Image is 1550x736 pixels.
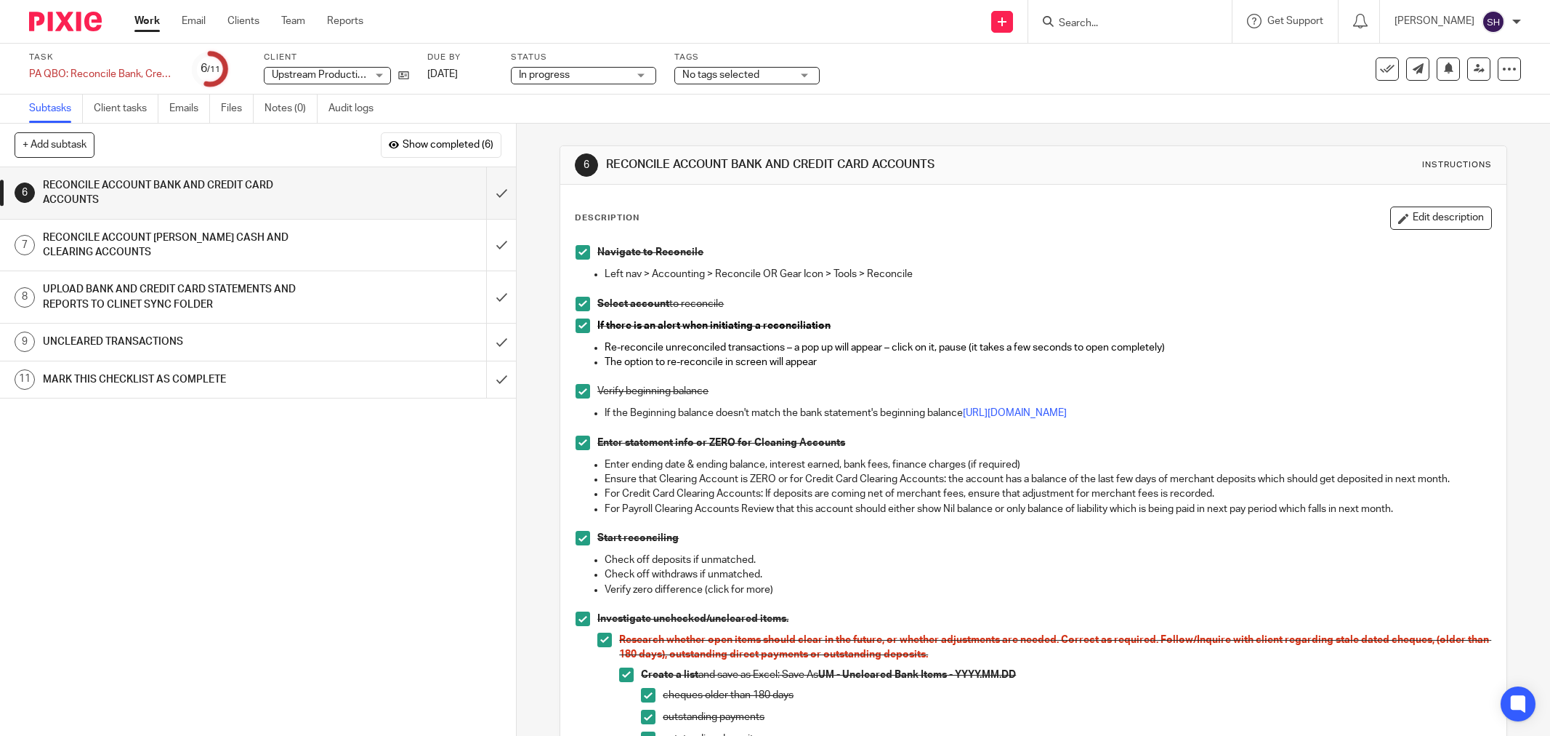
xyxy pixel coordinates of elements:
h1: UNCLEARED TRANSACTIONS [43,331,329,353]
h1: RECONCILE ACCOUNT BANK AND CREDIT CARD ACCOUNTS [43,175,329,212]
p: [PERSON_NAME] [1394,14,1474,28]
a: Audit logs [328,95,384,123]
div: 6 [15,183,35,203]
h1: UPLOAD BANK AND CREDIT CARD STATEMENTS AND REPORTS TO CLINET SYNC FOLDER [43,279,329,316]
p: Description [575,212,639,224]
label: Status [511,52,656,63]
a: [URL][DOMAIN_NAME] [963,408,1067,418]
div: 7 [15,235,35,255]
button: Edit description [1390,207,1492,230]
a: Emails [169,95,210,123]
strong: Start reconciling [597,533,679,543]
strong: Create a list [641,670,698,680]
a: Clients [227,14,259,28]
p: Ensure that Clearing Account is ZERO or for Credit Card Clearing Accounts: the account has a bala... [605,472,1491,487]
span: Upstream Productions (Fat Bear Media Inc.) [272,70,468,80]
img: Pixie [29,12,102,31]
span: [DATE] [427,69,458,79]
div: 9 [15,332,35,352]
small: /11 [207,65,220,73]
div: PA QBO: Reconcile Bank, Credit Card and Clearing [29,67,174,81]
a: Email [182,14,206,28]
div: Instructions [1422,159,1492,171]
input: Search [1057,17,1188,31]
span: Research whether open items should clear in the future, or whether adjustments are needed. Correc... [619,635,1491,660]
h1: RECONCILE ACCOUNT [PERSON_NAME] CASH AND CLEARING ACCOUNTS [43,227,329,264]
h1: RECONCILE ACCOUNT BANK AND CREDIT CARD ACCOUNTS [606,157,1065,172]
div: 6 [201,60,220,77]
span: No tags selected [682,70,759,80]
label: Due by [427,52,493,63]
label: Task [29,52,174,63]
strong: Select account [597,299,669,309]
a: Work [134,14,160,28]
label: Tags [674,52,820,63]
strong: Enter statement info or ZERO for Cleaning Accounts [597,438,845,448]
p: outstanding payments [663,710,1491,724]
button: Show completed (6) [381,132,501,157]
strong: Navigate to Reconcile [597,247,703,257]
a: Subtasks [29,95,83,123]
span: Show completed (6) [403,140,493,151]
h1: MARK THIS CHECKLIST AS COMPLETE [43,369,329,391]
p: Verify zero difference (click for more) [605,583,1491,597]
p: For Credit Card Clearing Accounts: If deposits are coming net of merchant fees, ensure that adjus... [605,487,1491,501]
p: cheques older than 180 days [663,688,1491,703]
a: Client tasks [94,95,158,123]
strong: UM - Uncleared Bank Items - YYYY.MM.DD [818,670,1016,680]
p: Enter ending date & ending balance, interest earned, bank fees, finance charges (if required) [605,457,1491,472]
span: Get Support [1267,16,1323,26]
a: Team [281,14,305,28]
p: If the Beginning balance doesn't match the bank statement's beginning balance [605,406,1491,420]
span: In progress [519,70,570,80]
div: 11 [15,369,35,390]
div: 8 [15,287,35,308]
strong: Investigate unchecked/uncleared items. [597,614,788,624]
p: to reconcile [597,297,1491,311]
p: For Payroll Clearing Accounts Review that this account should either show Nil balance or only bal... [605,502,1491,516]
p: Check off deposits if unmatched. [605,553,1491,567]
a: Reports [327,14,363,28]
a: Files [221,95,254,123]
label: Client [264,52,409,63]
span: The option to re-reconcile in screen will appear [605,357,817,367]
img: svg%3E [1482,10,1505,33]
button: + Add subtask [15,132,94,157]
div: 6 [575,153,598,177]
p: Left nav > Accounting > Reconcile OR Gear Icon > Tools > Reconcile [605,267,1491,281]
a: Notes (0) [265,95,318,123]
p: Verify beginning balance [597,384,1491,399]
span: Re-reconcile unreconciled transactions – a pop up will appear – click on it, pause (it takes a fe... [605,343,1165,353]
p: and save as Excel: Save As [641,668,1491,682]
span: If there is an alert when initiating a reconciliation [597,321,831,331]
p: Check off withdraws if unmatched. [605,567,1491,582]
